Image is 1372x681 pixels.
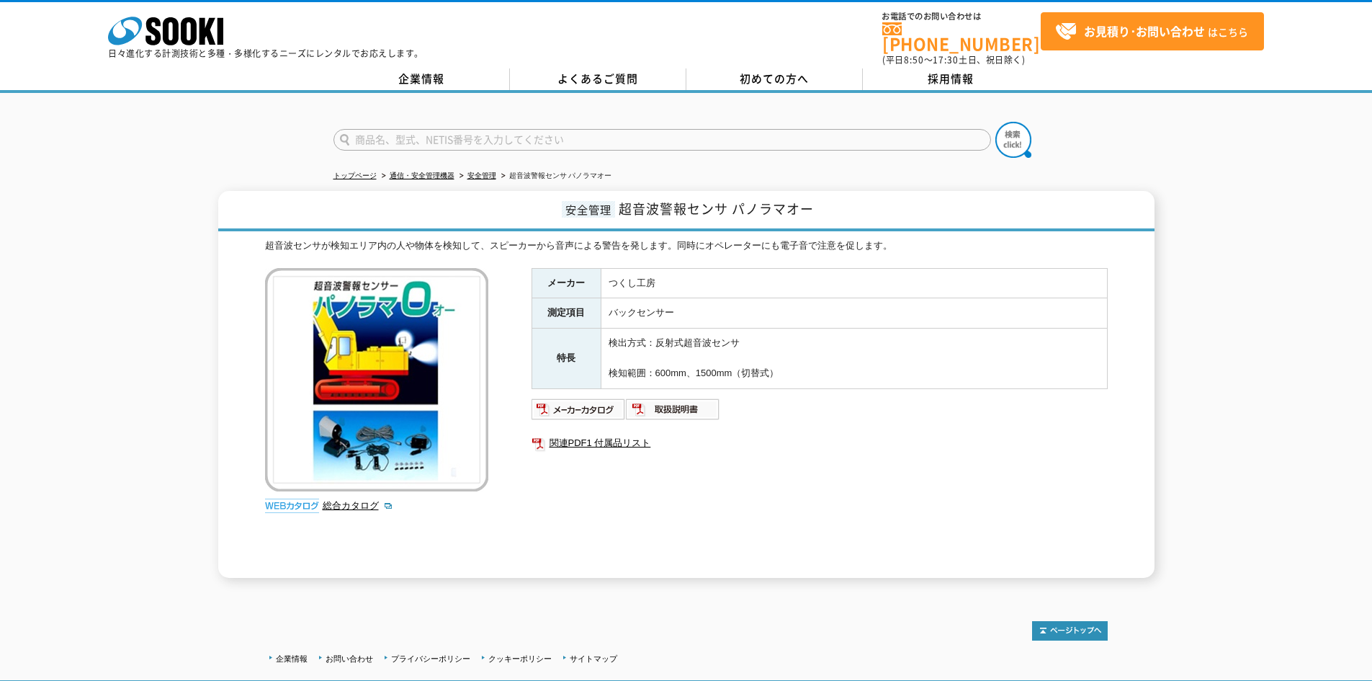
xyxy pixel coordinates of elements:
img: 超音波警報センサ パノラマオー [265,268,488,491]
td: つくし工房 [601,268,1107,298]
span: 超音波警報センサ パノラマオー [619,199,814,218]
p: 日々進化する計測技術と多種・多様化するニーズにレンタルでお応えします。 [108,49,423,58]
td: バックセンサー [601,298,1107,329]
span: 17:30 [933,53,959,66]
a: 取扱説明書 [626,407,720,418]
img: トップページへ [1032,621,1108,641]
img: メーカーカタログ [532,398,626,421]
img: btn_search.png [995,122,1031,158]
span: 安全管理 [562,201,615,218]
input: 商品名、型式、NETIS番号を入力してください [333,129,991,151]
a: 企業情報 [333,68,510,90]
a: お見積り･お問い合わせはこちら [1041,12,1264,50]
span: はこちら [1055,21,1248,43]
img: webカタログ [265,499,319,513]
a: 関連PDF1 付属品リスト [532,434,1108,453]
div: 超音波センサが検知エリア内の人や物体を検知して、スピーカーから音声による警告を発します。同時にオペレーターにも電子音で注意を促します。 [265,239,1108,254]
a: 総合カタログ [323,500,393,511]
span: 8:50 [904,53,924,66]
img: 取扱説明書 [626,398,720,421]
strong: お見積り･お問い合わせ [1084,22,1205,40]
th: 特長 [532,329,601,388]
a: サイトマップ [570,654,617,663]
a: お問い合わせ [326,654,373,663]
a: メーカーカタログ [532,407,626,418]
span: (平日 ～ 土日、祝日除く) [882,53,1025,66]
a: よくあるご質問 [510,68,686,90]
a: プライバシーポリシー [391,654,470,663]
li: 超音波警報センサ パノラマオー [498,169,612,184]
a: クッキーポリシー [488,654,552,663]
th: メーカー [532,268,601,298]
span: 初めての方へ [740,71,809,86]
span: お電話でのお問い合わせは [882,12,1041,21]
a: 初めての方へ [686,68,863,90]
a: トップページ [333,172,377,179]
a: [PHONE_NUMBER] [882,22,1041,52]
td: 検出方式：反射式超音波センサ 検知範囲：600mm、1500mm（切替式） [601,329,1107,388]
a: 通信・安全管理機器 [390,172,454,179]
th: 測定項目 [532,298,601,329]
a: 採用情報 [863,68,1039,90]
a: 企業情報 [276,654,308,663]
a: 安全管理 [467,172,496,179]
